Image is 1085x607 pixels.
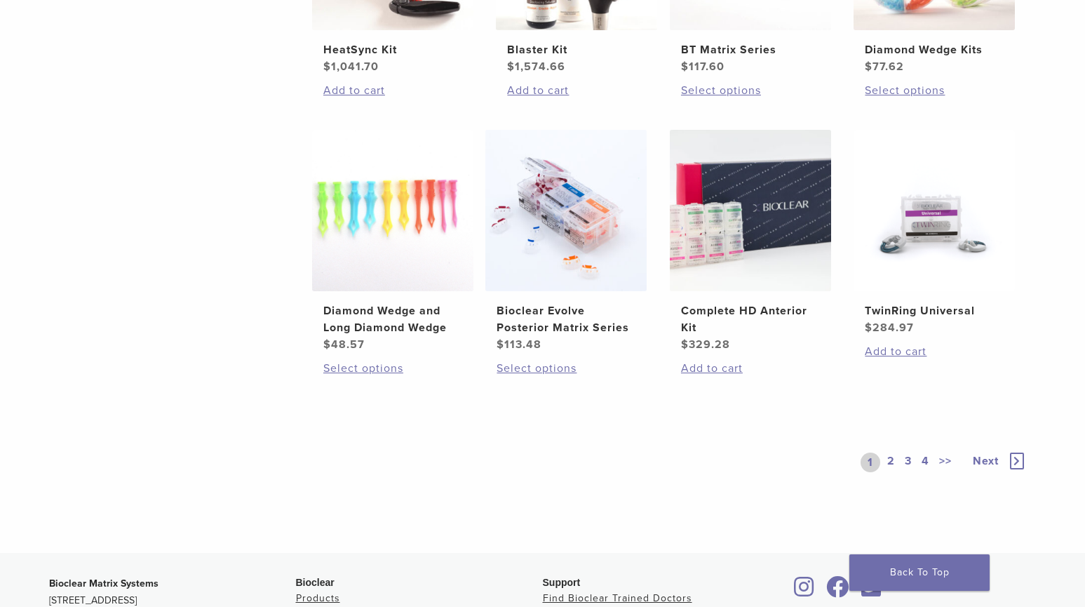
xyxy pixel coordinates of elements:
a: 4 [919,453,932,472]
img: Bioclear Evolve Posterior Matrix Series [485,130,647,291]
img: Diamond Wedge and Long Diamond Wedge [312,130,473,291]
img: Complete HD Anterior Kit [670,130,831,291]
bdi: 77.62 [865,60,904,74]
a: Back To Top [849,554,990,591]
h2: Blaster Kit [507,41,646,58]
span: $ [681,60,689,74]
bdi: 1,574.66 [507,60,565,74]
bdi: 284.97 [865,321,914,335]
h2: HeatSync Kit [323,41,462,58]
a: Select options for “BT Matrix Series” [681,82,820,99]
a: Add to cart: “Blaster Kit” [507,82,646,99]
a: 3 [902,453,915,472]
a: TwinRing UniversalTwinRing Universal $284.97 [853,130,1016,336]
bdi: 1,041.70 [323,60,379,74]
bdi: 117.60 [681,60,725,74]
h2: Complete HD Anterior Kit [681,302,820,336]
span: Bioclear [296,577,335,588]
span: $ [507,60,515,74]
h2: BT Matrix Series [681,41,820,58]
a: Add to cart: “Complete HD Anterior Kit” [681,360,820,377]
a: Add to cart: “HeatSync Kit” [323,82,462,99]
span: $ [323,338,331,352]
a: Bioclear [790,585,819,599]
a: Bioclear [857,585,887,599]
a: Products [296,592,340,604]
bdi: 113.48 [497,338,541,352]
span: Next [973,454,999,468]
a: Bioclear [822,585,854,599]
span: $ [865,60,872,74]
span: $ [497,338,504,352]
a: Add to cart: “TwinRing Universal” [865,343,1004,360]
a: Select options for “Diamond Wedge and Long Diamond Wedge” [323,360,462,377]
span: $ [681,338,689,352]
h2: Diamond Wedge and Long Diamond Wedge [323,302,462,336]
span: $ [323,60,331,74]
strong: Bioclear Matrix Systems [49,578,159,589]
a: Complete HD Anterior KitComplete HD Anterior Kit $329.28 [669,130,833,353]
a: Select options for “Diamond Wedge Kits” [865,82,1004,99]
h2: Bioclear Evolve Posterior Matrix Series [497,302,635,336]
img: TwinRing Universal [854,130,1015,291]
a: 2 [884,453,898,472]
a: Select options for “Bioclear Evolve Posterior Matrix Series” [497,360,635,377]
a: Find Bioclear Trained Doctors [543,592,692,604]
bdi: 48.57 [323,338,365,352]
h2: TwinRing Universal [865,302,1004,319]
span: $ [865,321,872,335]
a: Bioclear Evolve Posterior Matrix SeriesBioclear Evolve Posterior Matrix Series $113.48 [485,130,648,353]
span: Support [543,577,581,588]
a: 1 [861,453,880,472]
bdi: 329.28 [681,338,730,352]
a: Diamond Wedge and Long Diamond WedgeDiamond Wedge and Long Diamond Wedge $48.57 [311,130,475,353]
a: >> [936,453,955,472]
h2: Diamond Wedge Kits [865,41,1004,58]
